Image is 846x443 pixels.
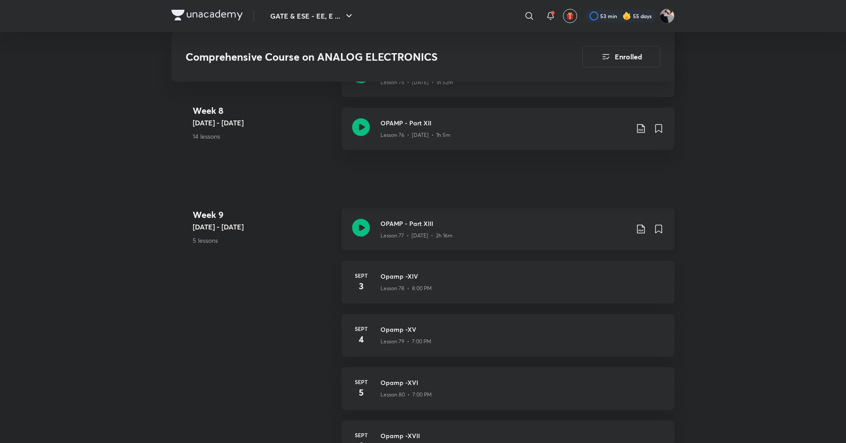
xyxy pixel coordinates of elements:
[660,8,675,23] img: Ashutosh Tripathi
[342,314,675,367] a: Sept4Opamp -XVLesson 79 • 7:00 PM
[193,221,334,232] h5: [DATE] - [DATE]
[380,272,664,281] h3: Opamp -XIV
[380,219,629,228] h3: OPAMP - Part XIII
[193,104,334,117] h4: Week 8
[352,386,370,399] h4: 5
[352,333,370,346] h4: 4
[342,108,675,160] a: OPAMP - Part XIILesson 76 • [DATE] • 1h 5m
[582,46,660,67] button: Enrolled
[186,51,532,63] h3: Comprehensive Course on ANALOG ELECTRONICS
[563,9,577,23] button: avatar
[380,391,432,399] p: Lesson 80 • 7:00 PM
[193,132,334,141] p: 14 lessons
[352,325,370,333] h6: Sept
[566,12,574,20] img: avatar
[380,232,453,240] p: Lesson 77 • [DATE] • 2h 16m
[380,378,664,387] h3: Opamp -XVI
[380,325,664,334] h3: Opamp -XV
[352,378,370,386] h6: Sept
[265,7,360,25] button: GATE & ESE - EE, E ...
[342,261,675,314] a: Sept3Opamp -XIVLesson 78 • 8:00 PM
[380,284,432,292] p: Lesson 78 • 8:00 PM
[342,208,675,261] a: OPAMP - Part XIIILesson 77 • [DATE] • 2h 16m
[171,10,243,20] img: Company Logo
[352,280,370,293] h4: 3
[193,208,334,221] h4: Week 9
[380,78,453,86] p: Lesson 75 • [DATE] • 1h 52m
[193,236,334,245] p: 5 lessons
[622,12,631,20] img: streak
[380,118,629,128] h3: OPAMP - Part XII
[352,431,370,439] h6: Sept
[380,131,450,139] p: Lesson 76 • [DATE] • 1h 5m
[342,367,675,420] a: Sept5Opamp -XVILesson 80 • 7:00 PM
[380,338,431,346] p: Lesson 79 • 7:00 PM
[380,431,664,440] h3: Opamp -XVII
[352,272,370,280] h6: Sept
[171,10,243,23] a: Company Logo
[193,117,334,128] h5: [DATE] - [DATE]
